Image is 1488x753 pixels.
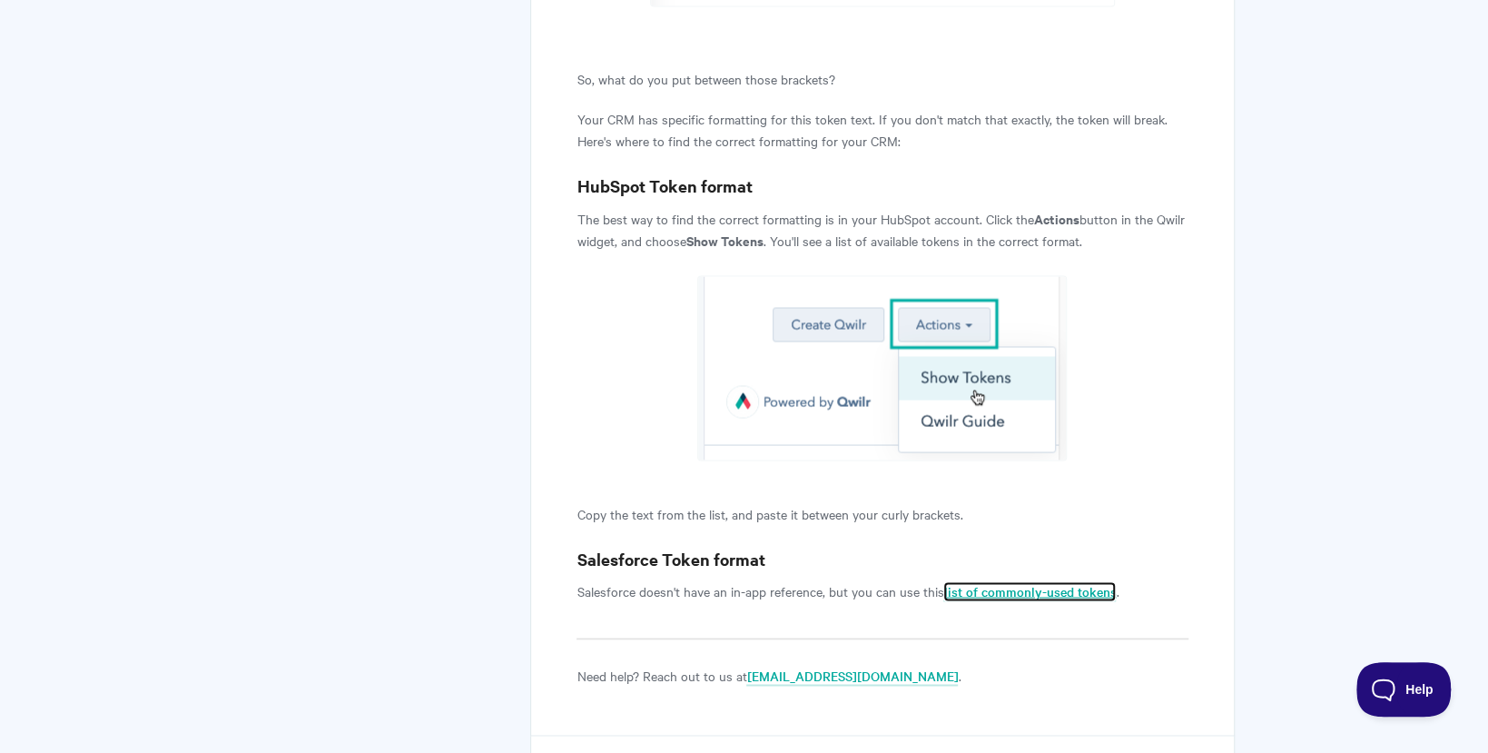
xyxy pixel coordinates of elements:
p: Salesforce doesn't have an in-app reference, but you can use this . [576,580,1187,601]
p: Your CRM has specific formatting for this token text. If you don't match that exactly, the token ... [576,108,1187,152]
p: The best way to find the correct formatting is in your HubSpot account. Click the button in the Q... [576,208,1187,252]
h3: HubSpot Token format [576,173,1187,199]
p: Copy the text from the list, and paste it between your curly brackets. [576,502,1187,524]
a: [EMAIL_ADDRESS][DOMAIN_NAME] [746,666,958,686]
p: Need help? Reach out to us at . [576,664,1187,686]
iframe: Toggle Customer Support [1356,662,1452,717]
h3: Salesforce Token format [576,546,1187,571]
a: list of commonly-used tokens [943,581,1116,601]
strong: Actions [1033,209,1079,228]
p: So, what do you put between those brackets? [576,68,1187,90]
strong: Show Tokens [685,231,763,250]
